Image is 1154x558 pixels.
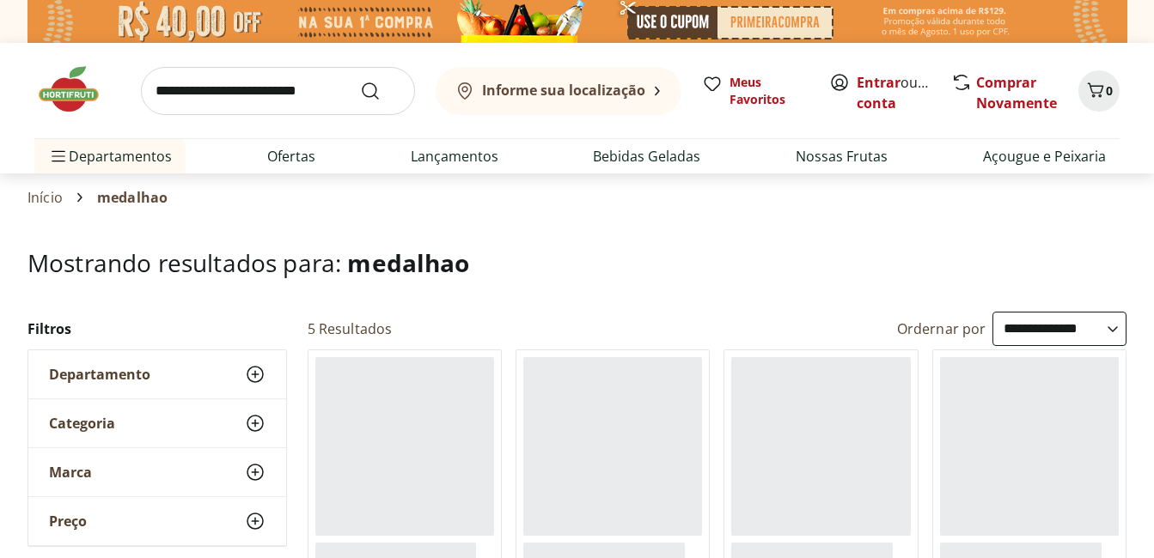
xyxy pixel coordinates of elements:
button: Menu [48,136,69,177]
a: Bebidas Geladas [593,146,700,167]
a: Comprar Novamente [976,73,1057,112]
span: ou [857,72,933,113]
span: Preço [49,513,87,530]
h1: Mostrando resultados para: [27,249,1127,276]
span: Meus Favoritos [730,74,809,108]
label: Ordernar por [897,319,986,338]
button: Submit Search [360,81,401,101]
a: Ofertas [267,146,315,167]
input: search [141,67,415,115]
span: Departamentos [48,136,172,177]
span: Marca [49,464,92,481]
a: Açougue e Peixaria [983,146,1106,167]
a: Início [27,190,63,205]
span: 0 [1106,82,1113,99]
button: Marca [28,448,286,496]
h2: Filtros [27,312,287,346]
h2: 5 Resultados [308,319,393,338]
a: Entrar [857,73,901,92]
a: Meus Favoritos [702,74,809,108]
a: Nossas Frutas [796,146,888,167]
img: Hortifruti [34,64,120,115]
button: Categoria [28,399,286,447]
span: medalhao [97,190,168,205]
b: Informe sua localização [482,81,645,100]
span: medalhao [347,246,469,279]
button: Informe sua localização [436,67,681,115]
button: Preço [28,497,286,545]
span: Categoria [49,415,115,432]
a: Lançamentos [411,146,498,167]
button: Carrinho [1078,70,1120,112]
button: Departamento [28,350,286,398]
a: Criar conta [857,73,951,112]
span: Departamento [49,366,150,383]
